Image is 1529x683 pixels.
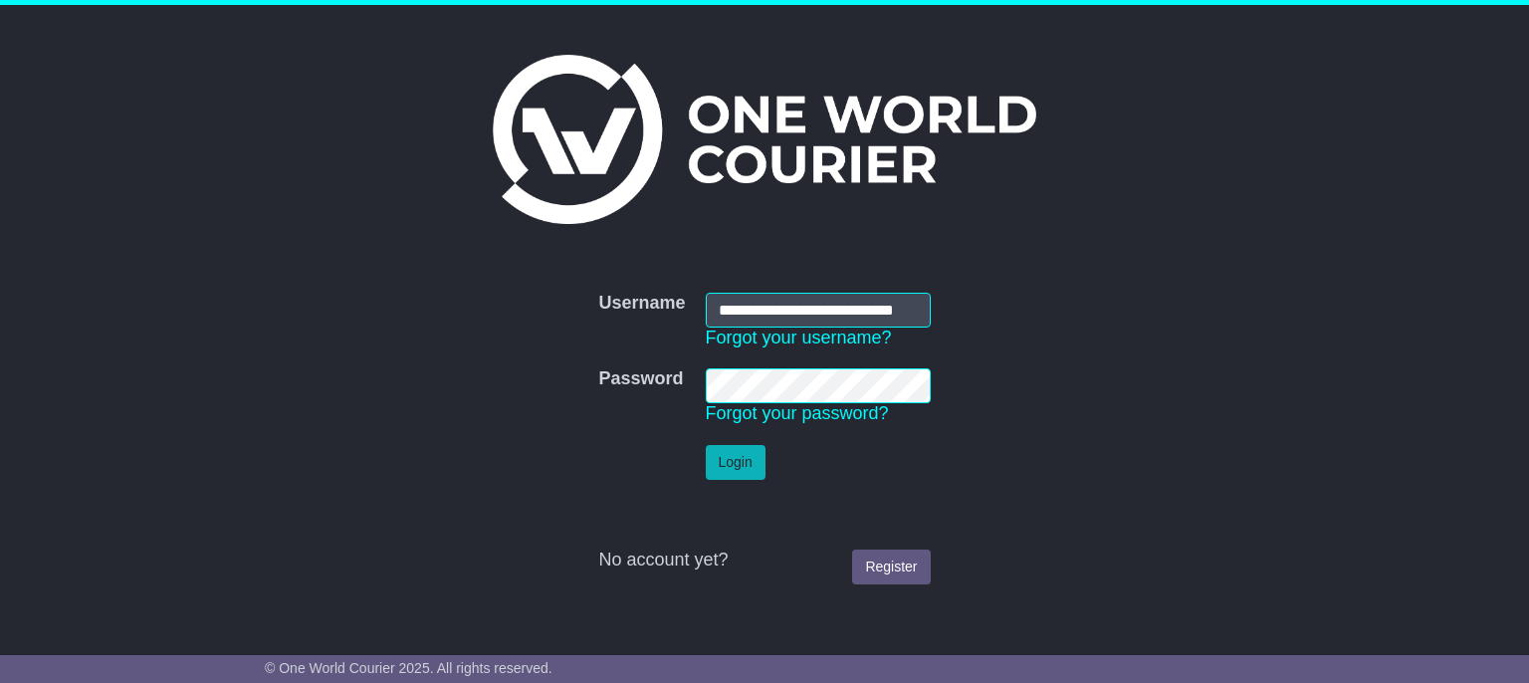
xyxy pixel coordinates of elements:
button: Login [706,445,765,480]
a: Forgot your username? [706,328,892,347]
label: Username [598,293,685,315]
span: © One World Courier 2025. All rights reserved. [265,660,552,676]
div: No account yet? [598,550,930,571]
label: Password [598,368,683,390]
img: One World [493,55,1036,224]
a: Forgot your password? [706,403,889,423]
a: Register [852,550,930,584]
